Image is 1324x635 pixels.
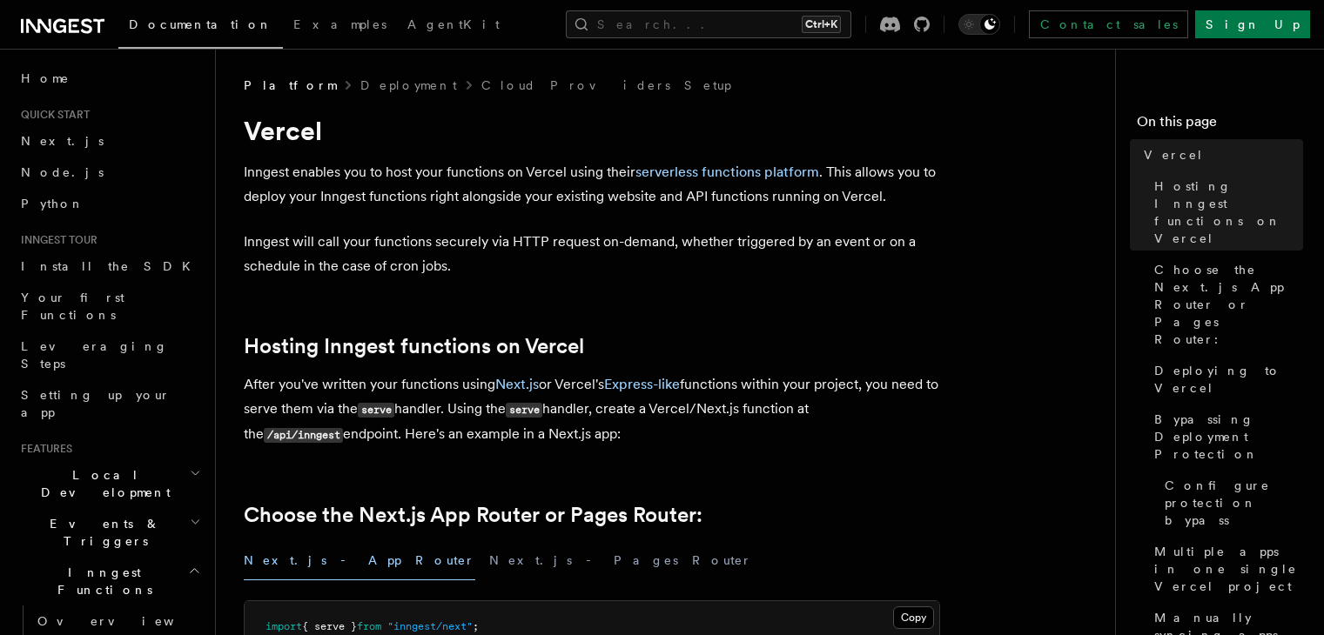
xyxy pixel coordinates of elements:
[14,515,190,550] span: Events & Triggers
[1154,261,1303,348] span: Choose the Next.js App Router or Pages Router:
[1154,177,1303,247] span: Hosting Inngest functions on Vercel
[14,108,90,122] span: Quick start
[1195,10,1310,38] a: Sign Up
[14,125,205,157] a: Next.js
[357,620,381,632] span: from
[1154,411,1303,463] span: Bypassing Deployment Protection
[21,165,104,179] span: Node.js
[358,403,394,418] code: serve
[265,620,302,632] span: import
[283,5,397,47] a: Examples
[244,115,940,146] h1: Vercel
[14,188,205,219] a: Python
[14,564,188,598] span: Inngest Functions
[1147,170,1303,254] a: Hosting Inngest functions on Vercel
[14,557,205,605] button: Inngest Functions
[14,251,205,282] a: Install the SDK
[1137,111,1303,139] h4: On this page
[21,291,124,322] span: Your first Functions
[604,376,680,392] a: Express-like
[14,282,205,331] a: Your first Functions
[1165,477,1303,529] span: Configure protection bypass
[14,157,205,188] a: Node.js
[566,10,851,38] button: Search...Ctrl+K
[360,77,457,94] a: Deployment
[244,230,940,278] p: Inngest will call your functions securely via HTTP request on-demand, whether triggered by an eve...
[14,459,205,508] button: Local Development
[1147,254,1303,355] a: Choose the Next.js App Router or Pages Router:
[14,233,97,247] span: Inngest tour
[21,70,70,87] span: Home
[14,508,205,557] button: Events & Triggers
[1147,355,1303,404] a: Deploying to Vercel
[506,403,542,418] code: serve
[1154,543,1303,595] span: Multiple apps in one single Vercel project
[21,134,104,148] span: Next.js
[293,17,386,31] span: Examples
[893,606,934,629] button: Copy
[481,77,731,94] a: Cloud Providers Setup
[21,388,171,419] span: Setting up your app
[1137,139,1303,170] a: Vercel
[21,339,168,371] span: Leveraging Steps
[244,160,940,209] p: Inngest enables you to host your functions on Vercel using their . This allows you to deploy your...
[958,14,1000,35] button: Toggle dark mode
[302,620,357,632] span: { serve }
[387,620,473,632] span: "inngest/next"
[14,331,205,379] a: Leveraging Steps
[635,164,819,180] a: serverless functions platform
[397,5,510,47] a: AgentKit
[21,259,201,273] span: Install the SDK
[1154,362,1303,397] span: Deploying to Vercel
[244,541,475,580] button: Next.js - App Router
[1147,536,1303,602] a: Multiple apps in one single Vercel project
[129,17,272,31] span: Documentation
[802,16,841,33] kbd: Ctrl+K
[473,620,479,632] span: ;
[21,197,84,211] span: Python
[37,614,217,628] span: Overview
[1144,146,1204,164] span: Vercel
[14,63,205,94] a: Home
[1158,470,1303,536] a: Configure protection bypass
[495,376,539,392] a: Next.js
[244,334,584,358] a: Hosting Inngest functions on Vercel
[244,372,940,447] p: After you've written your functions using or Vercel's functions within your project, you need to ...
[264,428,343,443] code: /api/inngest
[407,17,500,31] span: AgentKit
[14,379,205,428] a: Setting up your app
[14,442,72,456] span: Features
[14,466,190,501] span: Local Development
[244,77,336,94] span: Platform
[118,5,283,49] a: Documentation
[489,541,752,580] button: Next.js - Pages Router
[244,503,702,527] a: Choose the Next.js App Router or Pages Router:
[1147,404,1303,470] a: Bypassing Deployment Protection
[1029,10,1188,38] a: Contact sales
